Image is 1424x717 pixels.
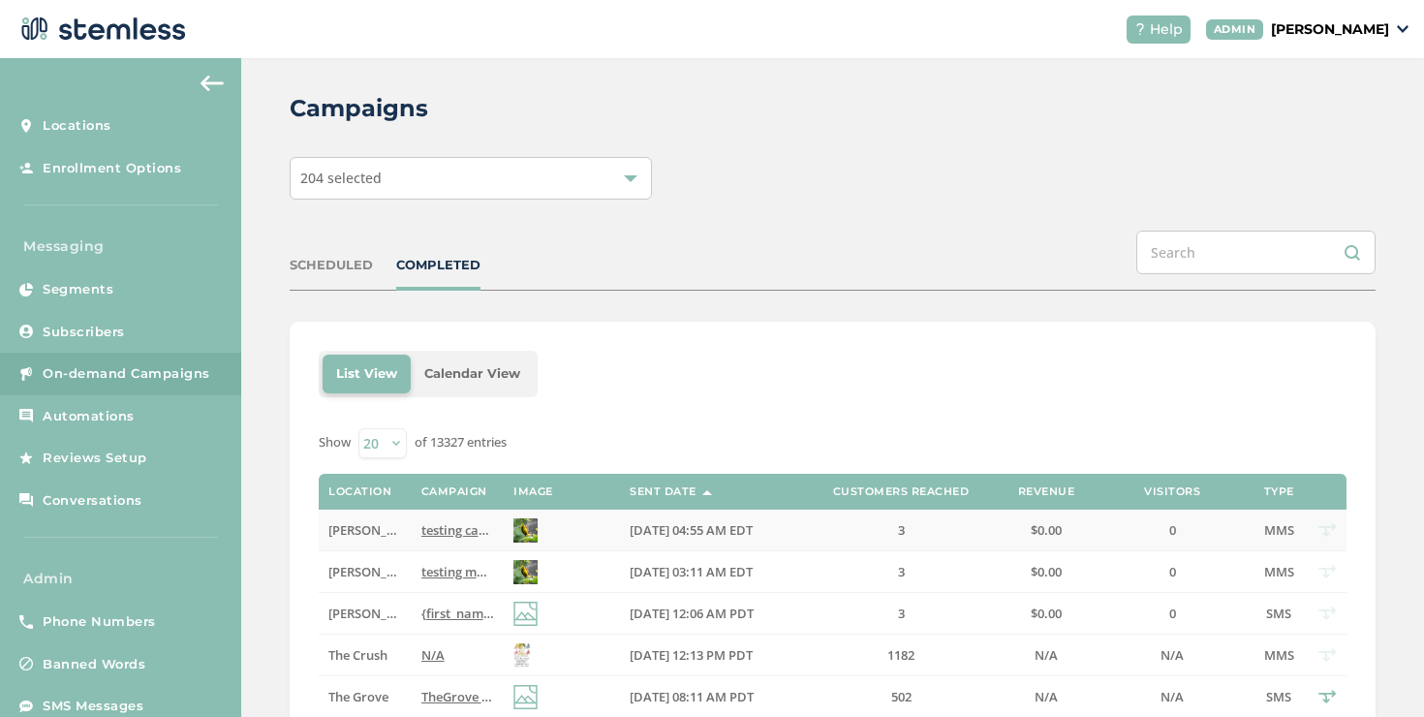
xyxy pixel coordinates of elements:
[1007,689,1085,705] label: N/A
[1259,522,1298,539] label: MMS
[328,563,488,580] span: [PERSON_NAME] Test store
[421,646,445,664] span: N/A
[1161,688,1184,705] span: N/A
[814,606,988,622] label: 3
[1104,522,1240,539] label: 0
[1104,647,1240,664] label: N/A
[1169,605,1176,622] span: 0
[43,612,156,632] span: Phone Numbers
[630,522,794,539] label: 09/29/2025 04:55 AM EDT
[1035,646,1058,664] span: N/A
[1035,688,1058,705] span: N/A
[1259,606,1298,622] label: SMS
[898,521,905,539] span: 3
[1206,19,1264,40] div: ADMIN
[1266,605,1291,622] span: SMS
[1007,564,1085,580] label: $0.00
[814,647,988,664] label: 1182
[1018,485,1075,498] label: Revenue
[300,169,382,187] span: 204 selected
[630,646,753,664] span: [DATE] 12:13 PM PDT
[702,490,712,495] img: icon-sort-1e1d7615.svg
[1397,25,1409,33] img: icon_down-arrow-small-66adaf34.svg
[630,688,754,705] span: [DATE] 08:11 AM PDT
[814,564,988,580] label: 3
[328,522,401,539] label: Swapnil Test store
[328,605,498,622] span: [PERSON_NAME]'s Test Store
[513,685,538,709] img: icon-img-d887fa0c.svg
[43,697,143,716] span: SMS Messages
[1144,485,1200,498] label: Visitors
[1264,646,1294,664] span: MMS
[411,355,534,393] li: Calendar View
[290,256,373,275] div: SCHEDULED
[1134,23,1146,35] img: icon-help-white-03924b79.svg
[1259,689,1298,705] label: SMS
[513,518,538,543] img: ZXjIWhVCPpRS0R3sThfvZjD6L47z5Y.jpg
[630,485,697,498] label: Sent Date
[43,280,113,299] span: Segments
[1031,521,1062,539] span: $0.00
[43,449,147,468] span: Reviews Setup
[1007,647,1085,664] label: N/A
[630,564,794,580] label: 09/29/2025 03:11 AM EDT
[319,433,351,452] label: Show
[833,485,970,498] label: Customers Reached
[328,606,401,622] label: Brian's Test Store
[1264,485,1294,498] label: Type
[421,563,723,580] span: testing mms after deployment Reply END to cancel
[421,485,487,498] label: Campaign
[43,655,145,674] span: Banned Words
[328,689,401,705] label: The Grove
[201,76,224,91] img: icon-arrow-back-accent-c549486e.svg
[421,689,494,705] label: TheGrove La Mesa: You have a new notification waiting for you, {first_name}! Reply END to cancel
[1169,563,1176,580] span: 0
[43,407,135,426] span: Automations
[1264,563,1294,580] span: MMS
[513,485,553,498] label: Image
[1104,564,1240,580] label: 0
[415,433,507,452] label: of 13327 entries
[1161,646,1184,664] span: N/A
[421,605,1152,622] span: {first_name} we've got the best VIP deals at you favorite store💰📈 Click the link now, deals won't...
[898,563,905,580] span: 3
[630,563,753,580] span: [DATE] 03:11 AM EDT
[814,522,988,539] label: 3
[1007,606,1085,622] label: $0.00
[1271,19,1389,40] p: [PERSON_NAME]
[328,647,401,664] label: The Crush
[43,116,111,136] span: Locations
[1327,624,1424,717] iframe: Chat Widget
[421,606,494,622] label: {first_name} we've got the best VIP deals at you favorite store💰📈 Click the link now, deals won't...
[513,560,538,584] img: OD66ozfNDrcXHZ2e3tYS0gLeoGTYFW9z25F3kj.jpg
[328,564,401,580] label: Swapnil Test store
[630,521,753,539] span: [DATE] 04:55 AM EDT
[1264,521,1294,539] span: MMS
[396,256,480,275] div: COMPLETED
[328,485,391,498] label: Location
[1007,522,1085,539] label: $0.00
[328,688,388,705] span: The Grove
[898,605,905,622] span: 3
[513,602,538,626] img: icon-img-d887fa0c.svg
[43,491,142,511] span: Conversations
[1136,231,1376,274] input: Search
[1104,689,1240,705] label: N/A
[1031,605,1062,622] span: $0.00
[891,688,912,705] span: 502
[421,688,1005,705] span: TheGrove La Mesa: You have a new notification waiting for you, {first_name}! Reply END to cancel
[513,643,530,668] img: TRg6YiMVN27ltOFejOwPled7DQElNB6Jtgf.jpg
[1169,521,1176,539] span: 0
[1259,647,1298,664] label: MMS
[43,159,181,178] span: Enrollment Options
[43,323,125,342] span: Subscribers
[1031,563,1062,580] span: $0.00
[630,647,794,664] label: 09/28/2025 12:13 PM PDT
[421,564,494,580] label: testing mms after deployment Reply END to cancel
[15,10,186,48] img: logo-dark-0685b13c.svg
[1259,564,1298,580] label: MMS
[421,522,494,539] label: testing campaign Reply END to cancel
[290,91,428,126] h2: Campaigns
[421,521,645,539] span: testing campaign Reply END to cancel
